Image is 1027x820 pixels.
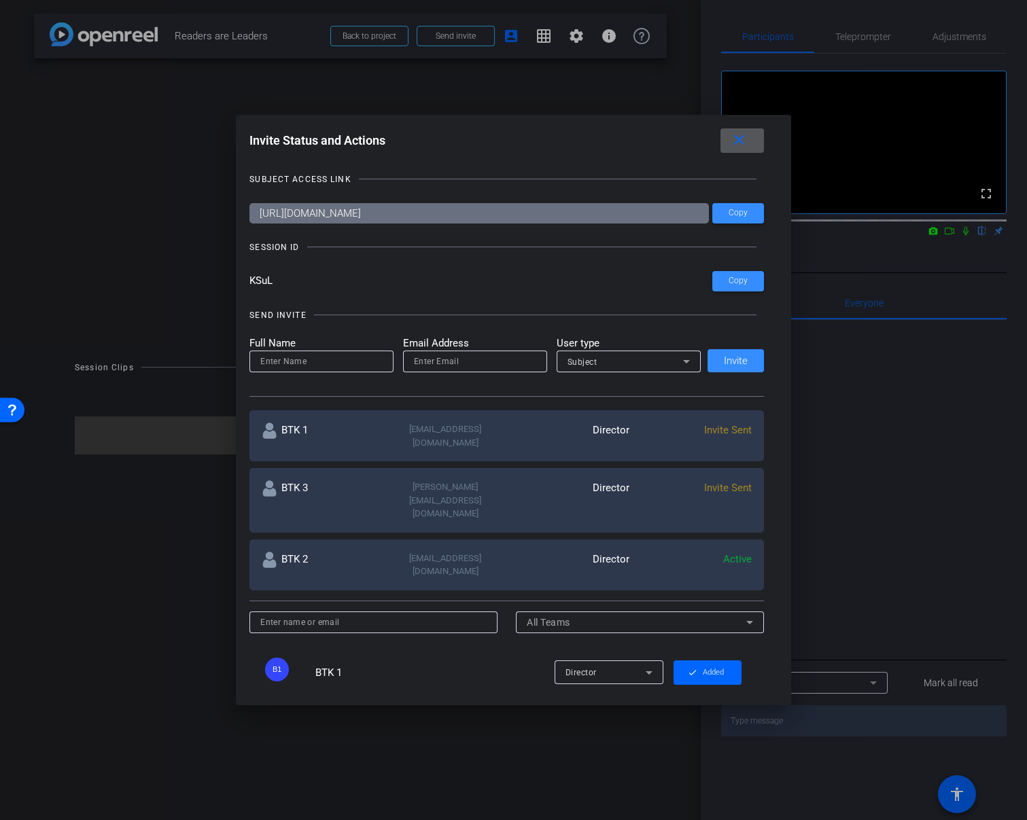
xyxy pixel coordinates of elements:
input: Enter Name [260,353,383,370]
input: Enter name or email [260,614,487,630]
div: [EMAIL_ADDRESS][DOMAIN_NAME] [384,552,506,578]
mat-icon: check [688,668,697,677]
openreel-title-line: SUBJECT ACCESS LINK [249,173,764,186]
div: Invite Status and Actions [249,128,764,153]
div: B1 [265,658,289,681]
span: Director [565,668,597,677]
mat-label: Email Address [403,336,547,351]
button: Added [674,660,742,685]
div: BTK 2 [262,552,384,578]
openreel-title-line: SESSION ID [249,240,764,254]
span: Invite Sent [704,424,752,436]
span: Copy [729,276,748,286]
button: Copy [712,271,764,291]
span: Added [703,662,724,683]
mat-label: User type [557,336,701,351]
div: Director [507,423,629,449]
span: Subject [568,357,597,367]
div: SESSION ID [249,240,299,254]
ngx-avatar: BTK 1 [265,658,312,681]
input: Enter Email [414,353,536,370]
openreel-title-line: SEND INVITE [249,308,764,322]
div: BTK 1 [262,423,384,449]
div: Director [507,480,629,520]
span: Active [723,553,752,565]
div: BTK 3 [262,480,384,520]
div: Director [507,552,629,578]
div: [EMAIL_ADDRESS][DOMAIN_NAME] [384,423,506,449]
mat-icon: close [731,132,748,149]
span: All Teams [527,617,570,628]
button: Copy [712,203,764,224]
mat-label: Full Name [249,336,394,351]
div: [PERSON_NAME][EMAIL_ADDRESS][DOMAIN_NAME] [384,480,506,520]
div: SEND INVITE [249,308,306,322]
span: Copy [729,208,748,218]
span: BTK 1 [315,666,342,679]
span: Invite Sent [704,482,752,494]
div: SUBJECT ACCESS LINK [249,173,351,186]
